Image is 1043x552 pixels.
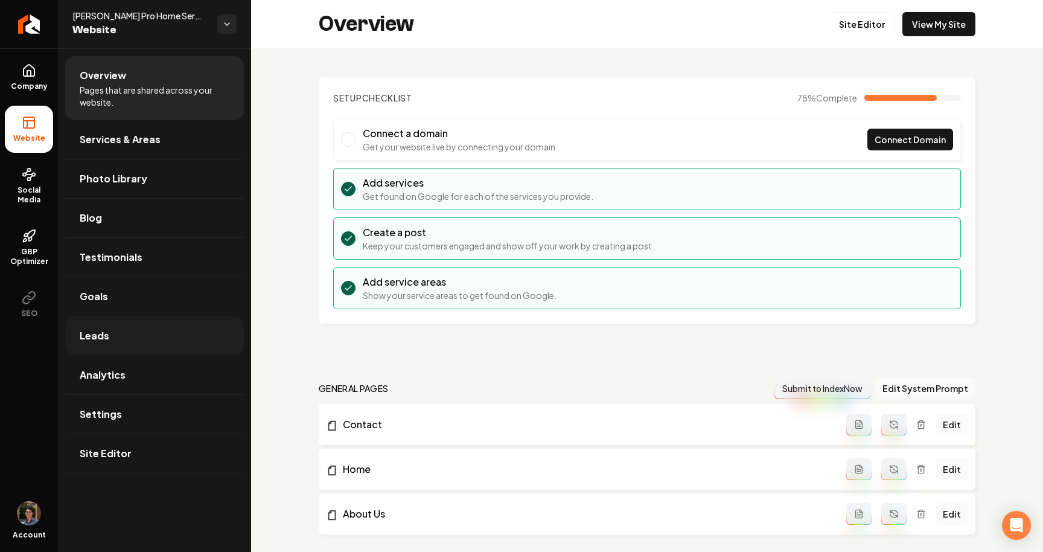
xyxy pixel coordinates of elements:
span: Account [13,530,46,540]
span: Services & Areas [80,132,161,147]
a: View My Site [902,12,975,36]
button: Add admin page prompt [846,458,872,480]
h3: Create a post [363,225,654,240]
h2: general pages [319,382,389,394]
span: Setup [333,92,362,103]
span: SEO [16,309,42,318]
a: Site Editor [829,12,895,36]
span: Website [72,22,208,39]
a: GBP Optimizer [5,219,53,276]
span: Settings [80,407,122,422]
span: Overview [80,68,126,83]
button: Edit System Prompt [875,377,975,399]
h3: Add services [363,176,593,190]
img: Rebolt Logo [18,14,40,34]
p: Keep your customers engaged and show off your work by creating a post. [363,240,654,252]
a: Home [326,462,846,477]
a: Leads [65,316,244,355]
a: Site Editor [65,434,244,473]
button: Open user button [17,501,41,525]
span: Connect Domain [875,133,946,146]
span: Complete [816,92,857,103]
span: Leads [80,329,109,343]
h2: Checklist [333,92,412,104]
span: Photo Library [80,172,147,186]
button: SEO [5,281,53,328]
span: Website [8,133,50,143]
a: Company [5,54,53,101]
a: Connect Domain [867,129,953,150]
button: Add admin page prompt [846,503,872,525]
img: Mitchell Stahl [17,501,41,525]
a: Edit [936,414,968,435]
a: Contact [326,417,846,432]
span: 75 % [797,92,857,104]
h3: Add service areas [363,275,557,289]
a: Testimonials [65,238,244,277]
button: Add admin page prompt [846,414,872,435]
span: Blog [80,211,102,225]
a: Goals [65,277,244,316]
a: About Us [326,507,846,521]
button: Submit to IndexNow [774,377,870,399]
p: Get your website live by connecting your domain. [363,141,558,153]
span: Social Media [5,185,53,205]
span: Goals [80,289,108,304]
p: Show your service areas to get found on Google. [363,289,557,301]
span: Pages that are shared across your website. [80,84,229,108]
a: Edit [936,503,968,525]
div: Open Intercom Messenger [1002,511,1031,540]
a: Social Media [5,158,53,214]
span: Analytics [80,368,126,382]
a: Edit [936,458,968,480]
span: GBP Optimizer [5,247,53,266]
span: [PERSON_NAME] Pro Home Services [72,10,208,22]
a: Blog [65,199,244,237]
a: Services & Areas [65,120,244,159]
a: Settings [65,395,244,434]
span: Testimonials [80,250,142,265]
span: Company [6,82,53,91]
a: Analytics [65,356,244,394]
h3: Connect a domain [363,126,558,141]
p: Get found on Google for each of the services you provide. [363,190,593,202]
h2: Overview [319,12,414,36]
a: Photo Library [65,159,244,198]
span: Site Editor [80,446,132,461]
